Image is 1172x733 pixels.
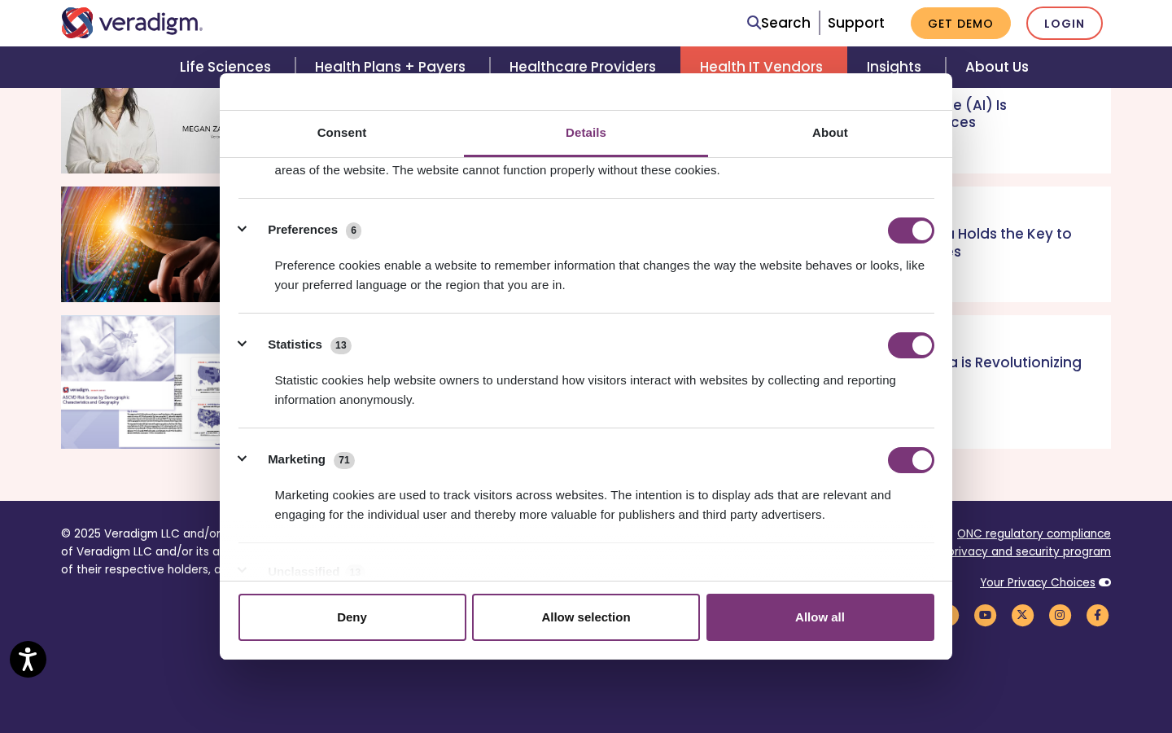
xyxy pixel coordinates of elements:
[847,46,946,88] a: Insights
[238,332,362,358] button: Statistics (13)
[61,7,203,38] img: Veradigm logo
[464,111,708,157] a: Details
[472,594,700,641] button: Allow selection
[238,358,934,410] div: Statistic cookies help website owners to understand how visitors interact with websites by collec...
[490,46,680,88] a: Healthcare Providers
[706,594,934,641] button: Allow all
[238,217,372,244] button: Preferences (6)
[238,562,376,582] button: Unclassified (13)
[220,111,464,157] a: Consent
[61,525,574,578] p: © 2025 Veradigm LLC and/or its affiliates. All rights reserved. Cited marks are the property of V...
[295,46,490,88] a: Health Plans + Payers
[828,13,885,33] a: Support
[947,544,1111,560] a: privacy and security program
[980,575,1095,590] a: Your Privacy Choices
[747,12,811,34] a: Search
[238,473,934,525] div: Marketing cookies are used to track visitors across websites. The intention is to display ads tha...
[238,447,365,473] button: Marketing (71)
[1008,608,1036,623] a: Veradigm Twitter Link
[268,221,338,239] label: Preferences
[1026,7,1103,40] a: Login
[680,46,847,88] a: Health IT Vendors
[957,526,1111,542] a: ONC regulatory compliance
[268,336,322,354] label: Statistics
[160,46,295,88] a: Life Sciences
[971,608,999,623] a: Veradigm YouTube Link
[1083,608,1111,623] a: Veradigm Facebook Link
[238,594,466,641] button: Deny
[238,244,934,295] div: Preference cookies enable a website to remember information that changes the way the website beha...
[1046,608,1074,623] a: Veradigm Instagram Link
[946,46,1048,88] a: About Us
[268,450,326,469] label: Marketing
[708,111,952,157] a: About
[911,7,1011,39] a: Get Demo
